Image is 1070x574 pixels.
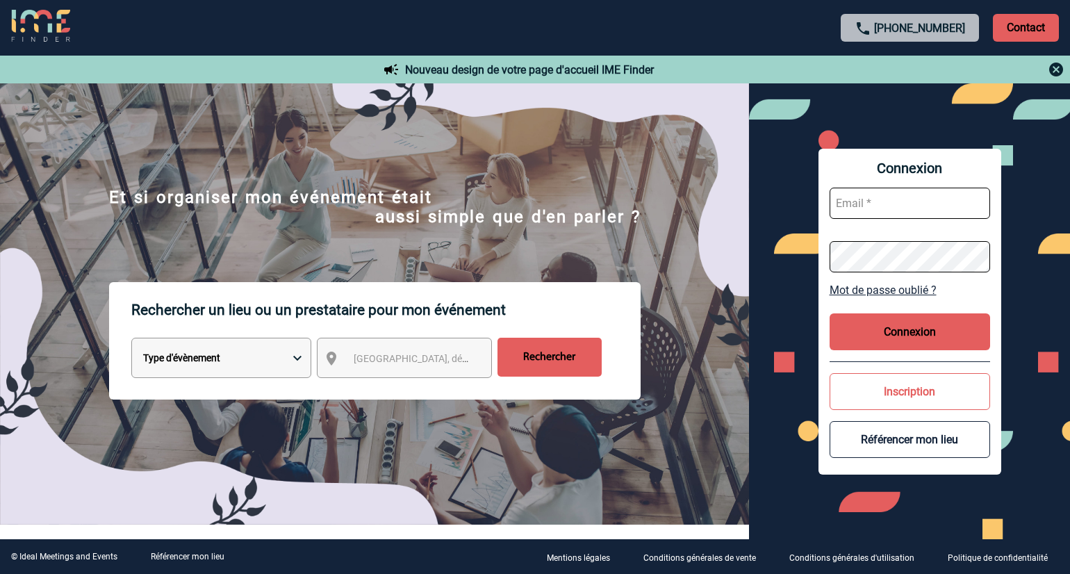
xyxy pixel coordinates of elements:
p: Conditions générales d'utilisation [789,553,914,563]
input: Rechercher [497,338,602,377]
a: Conditions générales d'utilisation [778,550,937,564]
p: Politique de confidentialité [948,553,1048,563]
a: Mentions légales [536,550,632,564]
a: Référencer mon lieu [151,552,224,561]
button: Référencer mon lieu [830,421,990,458]
p: Conditions générales de vente [643,553,756,563]
button: Connexion [830,313,990,350]
img: call-24-px.png [855,20,871,37]
div: © Ideal Meetings and Events [11,552,117,561]
p: Rechercher un lieu ou un prestataire pour mon événement [131,282,641,338]
a: Conditions générales de vente [632,550,778,564]
a: [PHONE_NUMBER] [874,22,965,35]
p: Mentions légales [547,553,610,563]
a: Mot de passe oublié ? [830,284,990,297]
p: Contact [993,14,1059,42]
span: [GEOGRAPHIC_DATA], département, région... [354,353,547,364]
a: Politique de confidentialité [937,550,1070,564]
span: Connexion [830,160,990,177]
input: Email * [830,188,990,219]
button: Inscription [830,373,990,410]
